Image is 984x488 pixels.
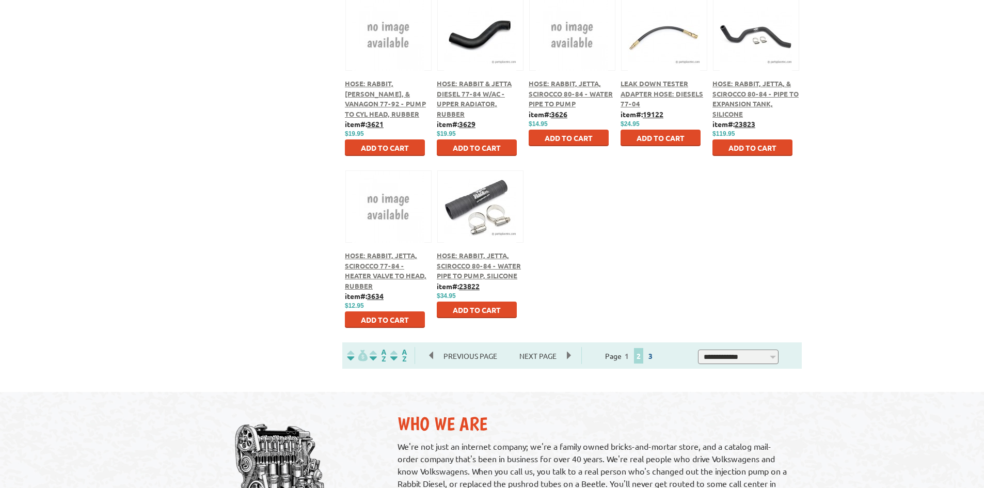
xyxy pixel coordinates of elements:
span: $19.95 [345,130,364,137]
u: 19122 [643,109,663,119]
span: Add to Cart [637,133,685,143]
a: 1 [622,351,631,360]
b: item#: [437,119,475,129]
button: Add to Cart [529,130,609,146]
span: $19.95 [437,130,456,137]
a: Hose: Rabbit, Jetta, & Scirocco 80-84 - Pipe to Expansion Tank, Silicone [712,79,799,118]
a: Hose: Rabbit, Jetta, Scirocco 80-84 - Water Pipe to Pump [529,79,613,108]
img: filterpricelow.svg [347,350,368,361]
span: $14.95 [529,120,548,128]
span: Add to Cart [361,143,409,152]
u: 23823 [735,119,755,129]
img: Sort by Sales Rank [388,350,409,361]
b: item#: [345,119,384,129]
a: Hose: Rabbit, [PERSON_NAME], & Vanagon 77-92 - Pump to Cyl Head, Rubber [345,79,426,118]
span: $12.95 [345,302,364,309]
button: Add to Cart [345,139,425,156]
b: item#: [621,109,663,119]
a: Hose: Rabbit, Jetta, Scirocco 77-84 - Heater Valve to Head, Rubber [345,251,426,290]
button: Add to Cart [437,302,517,318]
u: 3621 [367,119,384,129]
span: Add to Cart [728,143,776,152]
b: item#: [712,119,755,129]
u: 3634 [367,291,384,301]
a: Hose: Rabbit & Jetta Diesel 77-84 w/AC - Upper Radiator, Rubber [437,79,512,118]
span: $34.95 [437,292,456,300]
a: Leak Down Tester Adapter Hose: Diesels 77-04 [621,79,703,108]
span: Previous Page [433,348,507,364]
u: 3626 [551,109,567,119]
span: Add to Cart [545,133,593,143]
button: Add to Cart [621,130,701,146]
button: Add to Cart [345,311,425,328]
u: 3629 [459,119,475,129]
span: $119.95 [712,130,735,137]
b: item#: [529,109,567,119]
a: 3 [646,351,655,360]
span: 2 [634,348,643,364]
img: Sort by Headline [368,350,388,361]
span: Add to Cart [453,305,501,314]
u: 23822 [459,281,480,291]
button: Add to Cart [437,139,517,156]
span: Add to Cart [453,143,501,152]
b: item#: [345,291,384,301]
a: Hose: Rabbit, Jetta, Scirocco 80-84 - Water Pipe to Pump, Silicone [437,251,521,280]
button: Add to Cart [712,139,792,156]
div: Page [581,347,680,364]
a: Previous Page [430,351,509,360]
b: item#: [437,281,480,291]
span: $24.95 [621,120,640,128]
span: Add to Cart [361,315,409,324]
h2: Who We Are [398,413,791,435]
span: Next Page [509,348,567,364]
a: Next Page [509,351,567,360]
